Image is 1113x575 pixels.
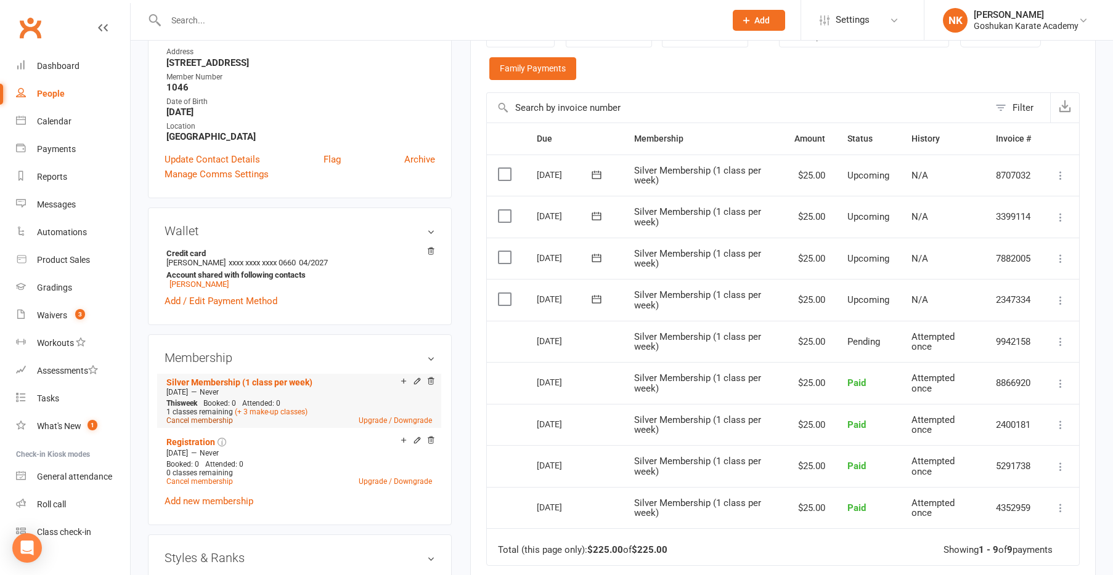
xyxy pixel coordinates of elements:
div: Calendar [37,116,71,126]
strong: $225.00 [587,544,623,555]
div: [DATE] [537,289,593,308]
div: Product Sales [37,255,90,265]
a: [PERSON_NAME] [169,279,229,289]
td: 8707032 [985,155,1042,196]
a: Payments [16,135,130,163]
a: Gradings [16,274,130,302]
span: 04/2027 [299,258,328,267]
span: Attempted once [911,414,955,436]
span: Silver Membership (1 class per week) [634,414,761,436]
a: (+ 3 make-up classes) [235,408,308,416]
strong: 9 [1007,544,1013,555]
div: [PERSON_NAME] [974,9,1078,20]
a: What's New1 [16,412,130,440]
span: Settings [836,6,870,34]
a: Flag [324,152,341,167]
span: Attempted once [911,372,955,394]
span: 3 [75,309,85,320]
input: Search... [162,12,717,29]
th: Membership [623,123,783,155]
span: N/A [911,211,928,222]
a: Family Payments [489,57,576,79]
strong: [GEOGRAPHIC_DATA] [166,131,435,142]
h3: Wallet [165,224,435,238]
div: [DATE] [537,414,593,433]
div: People [37,89,65,99]
span: Upcoming [847,170,889,181]
a: Archive [404,152,435,167]
div: General attendance [37,472,112,481]
div: [DATE] [537,206,593,225]
h3: Styles & Ranks [165,551,435,565]
div: — [163,387,435,397]
span: [DATE] [166,449,188,457]
th: Status [836,123,900,155]
div: [DATE] [537,248,593,267]
span: Silver Membership (1 class per week) [634,372,761,394]
div: What's New [37,421,81,431]
span: [DATE] [166,388,188,396]
span: N/A [911,253,928,264]
span: Silver Membership (1 class per week) [634,331,761,353]
span: Upcoming [847,211,889,222]
td: 4352959 [985,487,1042,529]
a: Silver Membership (1 class per week) [166,377,312,387]
a: Reports [16,163,130,191]
span: Attended: 0 [242,399,280,408]
div: Goshukan Karate Academy [974,20,1078,31]
a: Add new membership [165,496,253,507]
span: Booked: 0 [166,460,199,468]
div: NK [943,8,968,33]
a: Calendar [16,108,130,135]
h3: Membership [165,351,435,364]
div: Tasks [37,393,59,403]
div: Location [166,121,435,132]
div: Filter [1013,100,1033,115]
th: History [900,123,985,155]
div: Messages [37,199,76,209]
a: Workouts [16,329,130,357]
span: Booked: 0 [203,399,236,408]
a: Upgrade / Downgrade [359,416,432,425]
a: Registration [166,437,215,447]
span: Attempted once [911,331,955,353]
span: Upcoming [847,253,889,264]
strong: 1 - 9 [979,544,998,555]
div: Automations [37,227,87,237]
span: Attempted once [911,497,955,519]
td: 7882005 [985,238,1042,279]
div: [DATE] [537,372,593,392]
span: Paid [847,419,866,430]
span: 1 [88,420,97,430]
span: Silver Membership (1 class per week) [634,497,761,519]
span: N/A [911,170,928,181]
strong: 1046 [166,82,435,93]
strong: $225.00 [632,544,667,555]
div: Gradings [37,283,72,292]
td: 2400181 [985,404,1042,446]
div: Class check-in [37,527,91,537]
a: Manage Comms Settings [165,167,269,182]
a: Waivers 3 [16,302,130,329]
span: xxxx xxxx xxxx 0660 [229,258,296,267]
span: This [166,399,181,408]
div: [DATE] [537,331,593,350]
span: Silver Membership (1 class per week) [634,248,761,270]
button: Filter [989,93,1050,123]
span: 1 classes remaining [166,408,233,416]
a: Clubworx [15,12,46,43]
div: Showing of payments [944,545,1053,555]
a: People [16,80,130,108]
span: Paid [847,377,866,388]
th: Due [526,123,623,155]
div: Member Number [166,71,435,83]
span: Pending [847,336,880,347]
a: Assessments [16,357,130,385]
div: Reports [37,172,67,182]
span: Paid [847,502,866,513]
td: $25.00 [783,279,836,321]
li: [PERSON_NAME] [165,247,435,291]
input: Search by invoice number [487,93,989,123]
a: Automations [16,219,130,246]
th: Amount [783,123,836,155]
